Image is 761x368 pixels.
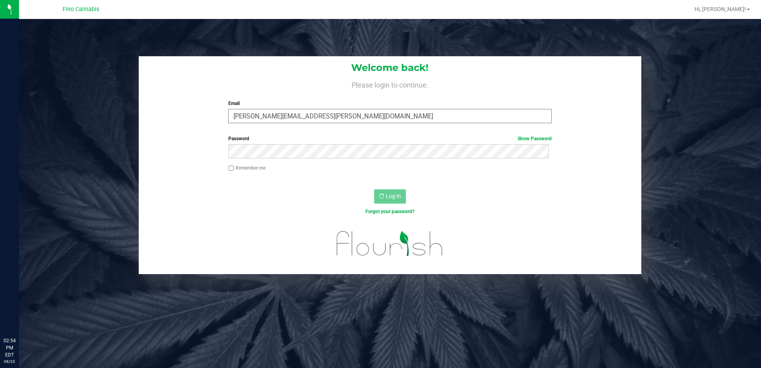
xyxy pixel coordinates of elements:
[365,209,415,214] a: Forgot your password?
[228,136,249,141] span: Password
[139,63,641,73] h1: Welcome back!
[518,136,552,141] a: Show Password
[63,6,99,13] span: Fino Cannabis
[4,337,15,358] p: 02:54 PM EDT
[228,100,551,107] label: Email
[694,6,746,12] span: Hi, [PERSON_NAME]!
[228,164,266,172] label: Remember me
[374,189,406,204] button: Log In
[4,358,15,364] p: 08/23
[139,79,641,89] h4: Please login to continue.
[386,193,401,199] span: Log In
[228,166,234,171] input: Remember me
[327,223,453,264] img: flourish_logo.svg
